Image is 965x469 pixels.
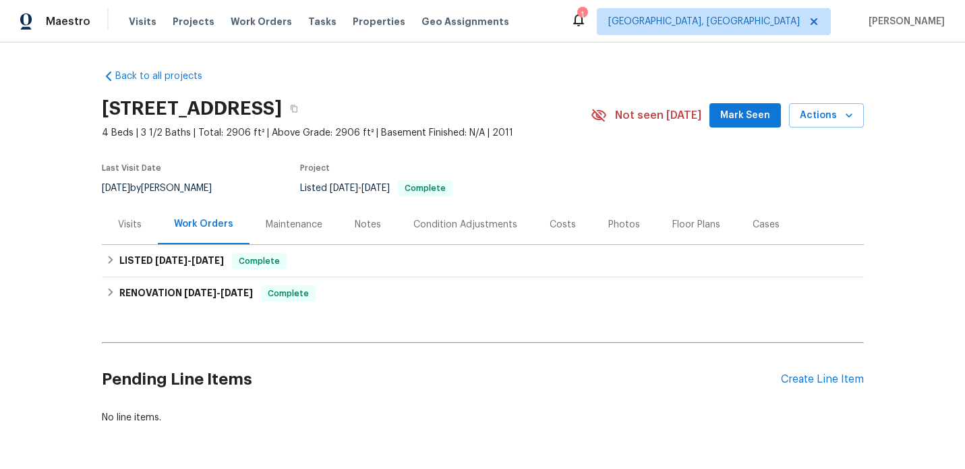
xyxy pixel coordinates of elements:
[608,218,640,231] div: Photos
[300,184,452,193] span: Listed
[184,288,216,298] span: [DATE]
[608,15,800,28] span: [GEOGRAPHIC_DATA], [GEOGRAPHIC_DATA]
[155,256,187,265] span: [DATE]
[174,217,233,231] div: Work Orders
[709,103,781,128] button: Mark Seen
[577,8,587,22] div: 1
[413,218,517,231] div: Condition Adjustments
[231,15,292,28] span: Work Orders
[282,96,306,121] button: Copy Address
[399,184,451,192] span: Complete
[781,373,864,386] div: Create Line Item
[129,15,156,28] span: Visits
[221,288,253,298] span: [DATE]
[192,256,224,265] span: [DATE]
[102,126,591,140] span: 4 Beds | 3 1/2 Baths | Total: 2906 ft² | Above Grade: 2906 ft² | Basement Finished: N/A | 2011
[155,256,224,265] span: -
[330,184,390,193] span: -
[119,285,253,302] h6: RENOVATION
[672,218,720,231] div: Floor Plans
[550,218,576,231] div: Costs
[789,103,864,128] button: Actions
[102,180,228,196] div: by [PERSON_NAME]
[46,15,90,28] span: Maestro
[353,15,405,28] span: Properties
[421,15,509,28] span: Geo Assignments
[355,218,381,231] div: Notes
[173,15,214,28] span: Projects
[118,218,142,231] div: Visits
[102,70,231,83] a: Back to all projects
[102,184,130,193] span: [DATE]
[266,218,322,231] div: Maintenance
[361,184,390,193] span: [DATE]
[102,277,864,310] div: RENOVATION [DATE]-[DATE]Complete
[102,102,282,115] h2: [STREET_ADDRESS]
[233,254,285,268] span: Complete
[330,184,358,193] span: [DATE]
[720,107,770,124] span: Mark Seen
[102,348,781,411] h2: Pending Line Items
[262,287,314,300] span: Complete
[863,15,945,28] span: [PERSON_NAME]
[102,411,864,424] div: No line items.
[800,107,853,124] span: Actions
[615,109,701,122] span: Not seen [DATE]
[102,245,864,277] div: LISTED [DATE]-[DATE]Complete
[102,164,161,172] span: Last Visit Date
[300,164,330,172] span: Project
[308,17,337,26] span: Tasks
[753,218,780,231] div: Cases
[119,253,224,269] h6: LISTED
[184,288,253,298] span: -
